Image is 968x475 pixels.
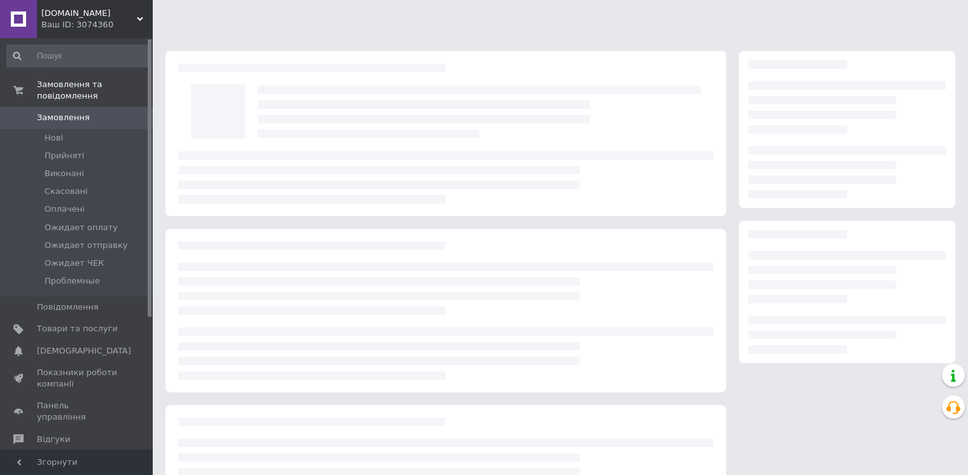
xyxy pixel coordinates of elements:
[37,345,131,357] span: [DEMOGRAPHIC_DATA]
[45,203,85,215] span: Оплачені
[45,132,63,144] span: Нові
[45,258,104,269] span: Ожидает ЧЕК
[45,240,128,251] span: Ожидает отправку
[45,186,88,197] span: Скасовані
[37,79,153,102] span: Замовлення та повідомлення
[41,19,153,31] div: Ваш ID: 3074360
[6,45,150,67] input: Пошук
[37,367,118,390] span: Показники роботи компанії
[45,275,100,287] span: Проблемные
[37,301,99,313] span: Повідомлення
[37,400,118,423] span: Панель управління
[45,150,84,162] span: Прийняті
[41,8,137,19] span: Spectools.top
[37,434,70,445] span: Відгуки
[45,168,84,179] span: Виконані
[45,222,118,233] span: Ожидает оплату
[37,323,118,334] span: Товари та послуги
[37,112,90,123] span: Замовлення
